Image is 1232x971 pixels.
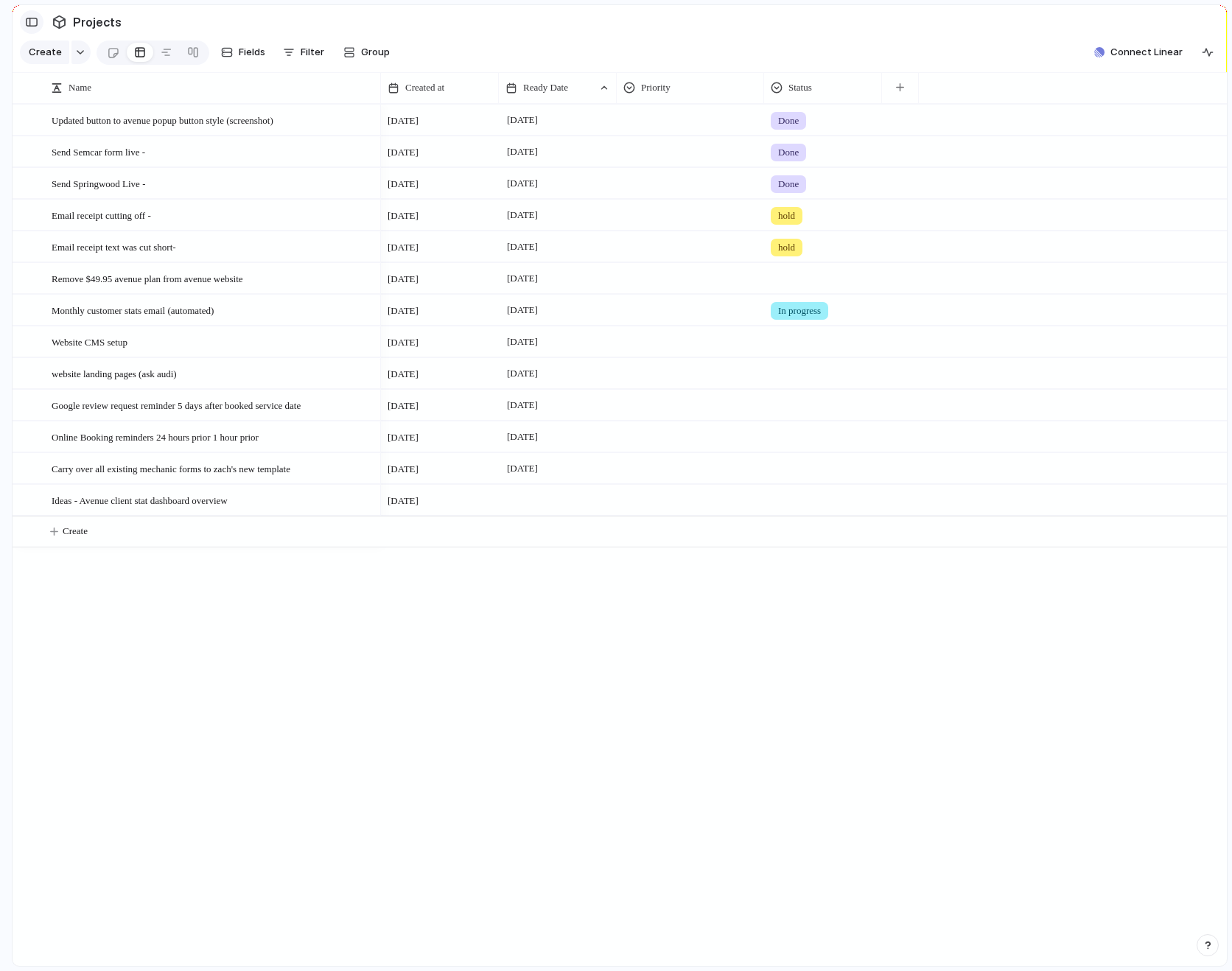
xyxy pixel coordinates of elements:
[388,240,419,255] span: [DATE]
[239,45,265,60] span: Fields
[388,145,419,160] span: [DATE]
[301,45,324,60] span: Filter
[503,333,542,351] span: [DATE]
[388,113,419,128] span: [DATE]
[388,399,419,413] span: [DATE]
[388,462,419,477] span: [DATE]
[1110,45,1183,60] span: Connect Linear
[503,238,542,256] span: [DATE]
[388,335,419,350] span: [DATE]
[503,143,542,161] span: [DATE]
[388,208,419,223] span: [DATE]
[361,45,390,60] span: Group
[52,460,290,477] span: Carry over all existing mechanic forms to zach's new template
[778,145,799,160] span: Done
[70,9,125,35] span: Projects
[1088,41,1189,63] button: Connect Linear
[523,80,568,95] span: Ready Date
[778,208,795,223] span: hold
[641,80,671,95] span: Priority
[52,301,214,318] span: Monthly customer stats email (automated)
[503,396,542,414] span: [DATE]
[788,80,812,95] span: Status
[69,80,91,95] span: Name
[388,494,419,508] span: [DATE]
[29,45,62,60] span: Create
[63,524,88,539] span: Create
[52,175,145,192] span: Send Springwood Live -
[52,491,228,508] span: Ideas - Avenue client stat dashboard overview
[778,240,795,255] span: hold
[215,41,271,64] button: Fields
[52,143,145,160] span: Send Semcar form live -
[503,270,542,287] span: [DATE]
[52,238,176,255] span: Email receipt text was cut short-
[52,206,151,223] span: Email receipt cutting off -
[20,41,69,64] button: Create
[503,301,542,319] span: [DATE]
[778,113,799,128] span: Done
[503,428,542,446] span: [DATE]
[52,270,243,287] span: Remove $49.95 avenue plan from avenue website
[52,396,301,413] span: Google review request reminder 5 days after booked service date
[503,111,542,129] span: [DATE]
[503,206,542,224] span: [DATE]
[503,365,542,382] span: [DATE]
[388,177,419,192] span: [DATE]
[778,304,821,318] span: In progress
[277,41,330,64] button: Filter
[52,428,259,445] span: Online Booking reminders 24 hours prior 1 hour prior
[503,175,542,192] span: [DATE]
[405,80,444,95] span: Created at
[778,177,799,192] span: Done
[388,304,419,318] span: [DATE]
[388,272,419,287] span: [DATE]
[388,430,419,445] span: [DATE]
[52,333,127,350] span: Website CMS setup
[503,460,542,477] span: [DATE]
[388,367,419,382] span: [DATE]
[52,365,177,382] span: website landing pages (ask audi)
[52,111,273,128] span: Updated button to avenue popup button style (screenshot)
[336,41,397,64] button: Group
